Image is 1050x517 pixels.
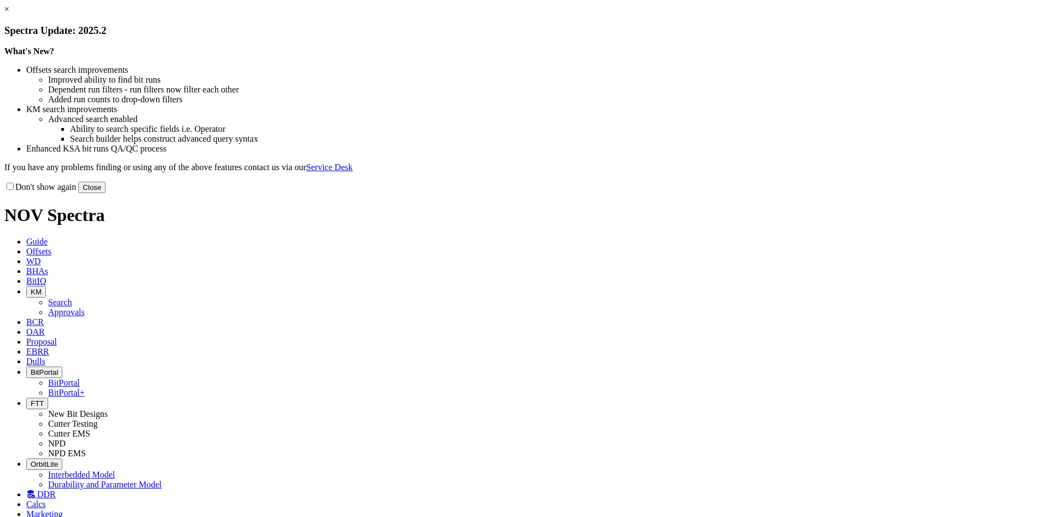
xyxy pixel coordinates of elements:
a: Search [48,298,72,307]
a: New Bit Designs [48,409,108,419]
span: DDR [37,490,56,499]
span: BHAs [26,266,48,276]
span: KM [31,288,42,296]
label: Don't show again [4,182,76,191]
li: Improved ability to find bit runs [48,75,1046,85]
li: KM search improvements [26,104,1046,114]
li: Search builder helps construct advanced query syntax [70,134,1046,144]
strong: What's New? [4,47,54,56]
span: Dulls [26,357,45,366]
span: Guide [26,237,48,246]
li: Enhanced KSA bit runs QA/QC process [26,144,1046,154]
a: Approvals [48,307,85,317]
span: Offsets [26,247,51,256]
a: BitPortal+ [48,388,85,397]
button: Close [78,182,106,193]
span: EBRR [26,347,49,356]
span: BitPortal [31,368,58,376]
li: Added run counts to drop-down filters [48,95,1046,104]
a: BitPortal [48,378,80,387]
span: WD [26,257,41,266]
span: Calcs [26,499,46,509]
a: Cutter EMS [48,429,90,438]
p: If you have any problems finding or using any of the above features contact us via our [4,162,1046,172]
a: Cutter Testing [48,419,98,428]
h1: NOV Spectra [4,205,1046,225]
a: NPD EMS [48,449,86,458]
li: Ability to search specific fields i.e. Operator [70,124,1046,134]
li: Offsets search improvements [26,65,1046,75]
li: Advanced search enabled [48,114,1046,124]
h3: Spectra Update: 2025.2 [4,25,1046,37]
span: OrbitLite [31,460,58,468]
input: Don't show again [7,183,14,190]
a: Interbedded Model [48,470,115,479]
a: × [4,4,9,14]
span: FTT [31,399,44,408]
span: BCR [26,317,44,327]
li: Dependent run filters - run filters now filter each other [48,85,1046,95]
a: Durability and Parameter Model [48,480,162,489]
a: Service Desk [306,162,353,172]
a: NPD [48,439,66,448]
span: Proposal [26,337,57,346]
span: BitIQ [26,276,46,286]
span: OAR [26,327,45,336]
